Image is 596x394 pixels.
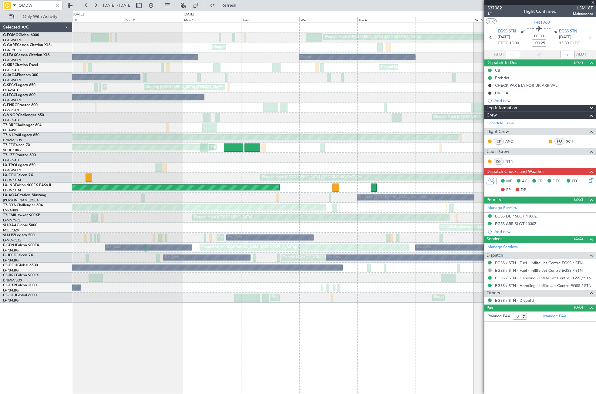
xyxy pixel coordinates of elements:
a: T7-EMIHawker 900XP [3,214,40,217]
div: ISP [494,158,504,165]
a: EGSS / STN - Fuel - Inflite Jet Centre EGSS / STN [495,260,583,265]
span: G-LEGC [3,93,16,97]
span: EGSS STN [498,29,516,35]
a: EGLF/FAB [3,68,19,72]
span: G-LEAX [3,53,16,57]
a: EGGW/LTN [3,98,21,103]
div: Planned Maint [GEOGRAPHIC_DATA] ([GEOGRAPHIC_DATA]) [434,113,530,122]
div: Planned Maint [GEOGRAPHIC_DATA] ([GEOGRAPHIC_DATA]) [381,63,476,72]
span: CS-DOU [3,264,17,267]
div: Planned Maint [GEOGRAPHIC_DATA] (Ataturk) [335,283,407,292]
span: ETOT [498,40,508,46]
div: Planned Maint [GEOGRAPHIC_DATA] [194,213,252,222]
span: 9H-YAA [3,224,17,227]
span: (2/2) [574,59,583,66]
a: Manage Permits [487,205,517,211]
a: LFMN/NCE [3,218,21,223]
a: LFMD/CEQ [3,238,21,243]
span: [DATE] [498,34,510,40]
div: No Crew [328,253,342,262]
button: Refresh [207,1,244,10]
span: FFC [572,178,579,184]
span: Cabin Crew [487,148,509,155]
input: --:-- [506,51,520,58]
a: NTN [505,159,519,164]
div: Wed 3 [299,17,358,22]
a: CS-RRCFalcon 900LX [3,274,39,277]
a: EDLW/DTM [3,178,21,183]
span: Permits [487,197,501,204]
div: FO [554,138,564,145]
a: G-FOMOGlobal 6000 [3,33,39,37]
span: Dispatch To-Dos [487,59,517,66]
span: (0/0) [574,304,583,311]
span: ATOT [494,52,504,58]
span: G-SPCY [3,83,16,87]
span: 13:00 [509,40,519,46]
span: CS-DTR [3,284,16,287]
a: CS-DTRFalcon 2000 [3,284,37,287]
a: DNMM/LOS [3,278,22,283]
span: Only With Activity [16,15,64,19]
a: F-GPNJFalcon 900EX [3,244,39,247]
span: G-JAGA [3,73,17,77]
a: LFPB/LBG [3,268,19,273]
a: FCBB/BZV [3,228,19,233]
span: AC [522,178,527,184]
span: LX-GBH [3,173,16,177]
div: No Crew [GEOGRAPHIC_DATA] (Dublin Intl) [359,193,427,202]
a: T7-N1960Legacy 650 [3,133,39,137]
span: 1/1 [487,11,502,16]
a: LFPB/LBG [3,258,19,263]
div: UK ETA [495,90,508,96]
a: EGLF/FAB [3,118,19,123]
span: FP [506,187,511,193]
a: LX-TROLegacy 650 [3,163,35,167]
span: T7-FFI [3,143,14,147]
div: Fri 5 [416,17,474,22]
span: F-HECD [3,254,16,257]
button: UTC [486,19,497,24]
label: Planned PAX [487,313,510,319]
span: (2/2) [574,196,583,203]
a: LTBA/ISL [3,128,17,133]
span: CS-RRC [3,274,16,277]
span: Services [487,236,502,243]
a: EGSS / STN - Dispatch [495,298,535,303]
a: [PERSON_NAME]/QSA [3,198,39,203]
span: Others [487,290,500,297]
a: G-GARECessna Citation XLS+ [3,43,53,47]
div: Owner [301,53,311,62]
a: DNMM/LOS [3,138,22,143]
div: AOG Maint Brazzaville (Maya-maya) [441,223,497,232]
a: AND [505,139,519,144]
span: Crew [487,112,497,119]
input: Airport [19,1,53,10]
a: F-HECDFalcon 7X [3,254,33,257]
a: G-SIRSCitation Excel [3,63,38,67]
span: LX-TRO [3,163,16,167]
a: G-SPCYLegacy 650 [3,83,35,87]
div: No Crew [107,243,121,252]
span: [DATE] - [DATE] [103,3,132,8]
span: T7-DYN [3,204,17,207]
div: Planned Maint Nice ([GEOGRAPHIC_DATA]) [218,233,286,242]
span: G-VNOR [3,113,18,117]
a: Schedule Crew [487,120,514,126]
div: [DATE] [184,12,194,17]
a: T7-DYNChallenger 604 [3,204,43,207]
div: Add new [494,229,593,234]
a: LFPB/LBG [3,298,19,303]
span: Dispatch [487,252,503,259]
a: LX-INBFalcon 900EX EASy II [3,184,51,187]
a: G-LEAXCessna Citation XLS [3,53,50,57]
a: EGSS/STN [3,108,19,113]
span: Flight Crew [487,128,509,135]
a: LGAV/ATH [3,88,19,93]
a: LFPB/LBG [3,248,19,253]
span: T7-N1960 [531,19,550,25]
div: Sat 30 [66,17,125,22]
span: T7-N1960 [3,133,20,137]
span: LX-AOA [3,194,17,197]
span: EGSS STN [559,29,577,35]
